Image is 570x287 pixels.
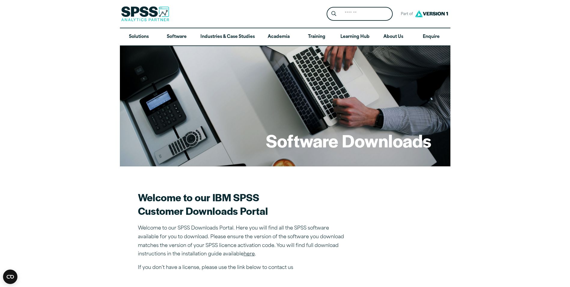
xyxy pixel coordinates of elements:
[336,28,374,46] a: Learning Hub
[244,252,255,257] a: here
[138,264,348,272] p: If you don’t have a license, please use the link below to contact us
[120,28,450,46] nav: Desktop version of site main menu
[297,28,335,46] a: Training
[266,129,431,152] h1: Software Downloads
[327,7,393,21] form: Site Header Search Form
[412,28,450,46] a: Enquire
[3,270,17,284] button: Open CMP widget
[120,28,158,46] a: Solutions
[260,28,297,46] a: Academia
[374,28,412,46] a: About Us
[331,11,336,16] svg: Search magnifying glass icon
[138,190,348,218] h2: Welcome to our IBM SPSS Customer Downloads Portal
[138,224,348,259] p: Welcome to our SPSS Downloads Portal. Here you will find all the SPSS software available for you ...
[328,8,339,20] button: Search magnifying glass icon
[158,28,196,46] a: Software
[121,6,169,21] img: SPSS Analytics Partner
[413,8,450,19] img: Version1 Logo
[196,28,260,46] a: Industries & Case Studies
[398,10,413,19] span: Part of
